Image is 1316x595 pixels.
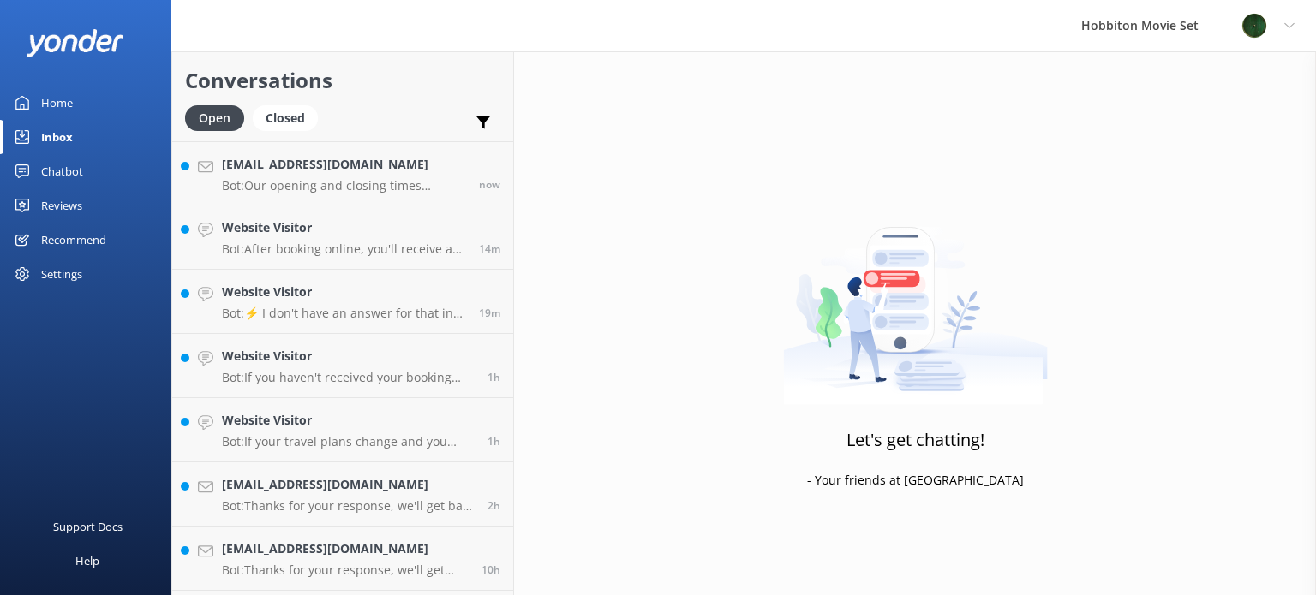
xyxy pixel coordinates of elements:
span: Sep 20 2025 09:55am (UTC +12:00) Pacific/Auckland [479,306,500,320]
div: Home [41,86,73,120]
a: [EMAIL_ADDRESS][DOMAIN_NAME]Bot:Thanks for your response, we'll get back to you as soon as we can... [172,462,513,527]
p: - Your friends at [GEOGRAPHIC_DATA] [807,471,1024,490]
h4: [EMAIL_ADDRESS][DOMAIN_NAME] [222,475,475,494]
p: Bot: If your travel plans change and you need to amend your booking, please contact our team at [... [222,434,475,449]
div: Help [75,544,99,578]
span: Sep 20 2025 10:01am (UTC +12:00) Pacific/Auckland [479,241,500,256]
p: Bot: Thanks for your response, we'll get back to you as soon as we can during opening hours. [222,498,475,514]
p: Bot: Thanks for your response, we'll get back to you as soon as we can during opening hours. [222,562,469,578]
a: Website VisitorBot:If your travel plans change and you need to amend your booking, please contact... [172,398,513,462]
h4: Website Visitor [222,347,475,366]
div: Recommend [41,223,106,257]
h3: Let's get chatting! [846,426,984,454]
p: Bot: If you haven't received your booking confirmation email, please check your Junk Mail folder,... [222,370,475,385]
div: Open [185,105,244,131]
a: Open [185,108,253,127]
a: Website VisitorBot:After booking online, you'll receive a confirmation email. Read it carefully a... [172,205,513,270]
p: Bot: Our opening and closing times change depending on daylight hours. The Reservations office, t... [222,178,466,193]
p: Bot: After booking online, you'll receive a confirmation email. Read it carefully and arrive at t... [222,241,466,257]
div: Support Docs [53,509,123,544]
img: artwork of a man stealing a conversation from at giant smartphone [783,191,1048,405]
span: Sep 20 2025 08:42am (UTC +12:00) Pacific/Auckland [488,370,500,384]
h4: Website Visitor [222,218,466,237]
div: Inbox [41,120,73,154]
a: Website VisitorBot:If you haven't received your booking confirmation email, please check your Jun... [172,334,513,398]
div: Closed [253,105,318,131]
h2: Conversations [185,64,500,97]
div: Settings [41,257,82,291]
span: Sep 20 2025 10:15am (UTC +12:00) Pacific/Auckland [479,177,500,192]
p: Bot: ⚡ I don't have an answer for that in my knowledge base. Please try and rephrase your questio... [222,306,466,321]
img: 34-1625720359.png [1241,13,1267,39]
h4: Website Visitor [222,283,466,301]
img: yonder-white-logo.png [26,29,124,57]
a: Website VisitorBot:⚡ I don't have an answer for that in my knowledge base. Please try and rephras... [172,270,513,334]
h4: [EMAIL_ADDRESS][DOMAIN_NAME] [222,539,469,558]
div: Reviews [41,188,82,223]
div: Chatbot [41,154,83,188]
a: [EMAIL_ADDRESS][DOMAIN_NAME]Bot:Thanks for your response, we'll get back to you as soon as we can... [172,527,513,591]
span: Sep 19 2025 11:46pm (UTC +12:00) Pacific/Auckland [482,562,500,577]
a: Closed [253,108,326,127]
h4: [EMAIL_ADDRESS][DOMAIN_NAME] [222,155,466,174]
span: Sep 20 2025 07:33am (UTC +12:00) Pacific/Auckland [488,498,500,513]
span: Sep 20 2025 08:31am (UTC +12:00) Pacific/Auckland [488,434,500,449]
h4: Website Visitor [222,411,475,430]
a: [EMAIL_ADDRESS][DOMAIN_NAME]Bot:Our opening and closing times change depending on daylight hours.... [172,141,513,205]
